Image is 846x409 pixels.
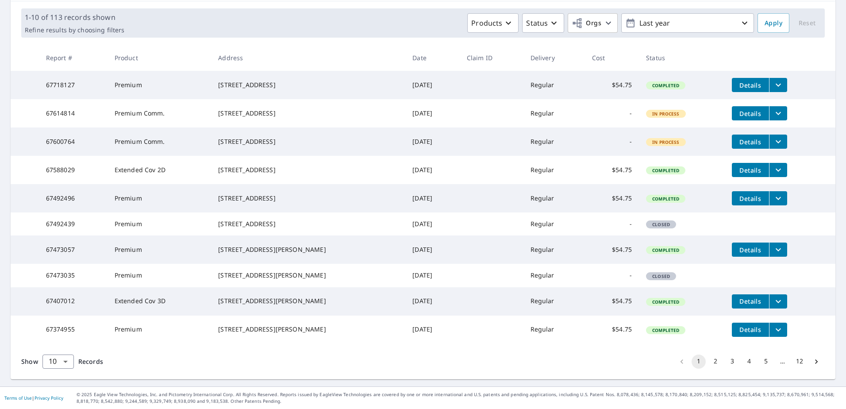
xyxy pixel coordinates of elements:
button: detailsBtn-67614814 [732,106,769,120]
td: 67600764 [39,127,108,156]
th: Claim ID [460,45,523,71]
nav: pagination navigation [673,355,825,369]
p: Refine results by choosing filters [25,26,124,34]
button: detailsBtn-67407012 [732,294,769,309]
td: 67492496 [39,184,108,212]
td: 67492439 [39,212,108,235]
div: [STREET_ADDRESS] [218,220,398,228]
button: Go to page 4 [742,355,756,369]
div: [STREET_ADDRESS][PERSON_NAME] [218,325,398,334]
button: filesDropdownBtn-67718127 [769,78,787,92]
button: Go to page 5 [759,355,773,369]
button: filesDropdownBtn-67473057 [769,243,787,257]
td: Regular [523,264,585,287]
td: - [585,212,639,235]
span: Details [737,246,764,254]
button: detailsBtn-67718127 [732,78,769,92]
td: [DATE] [405,99,460,127]
td: Regular [523,212,585,235]
td: 67614814 [39,99,108,127]
td: Regular [523,127,585,156]
th: Product [108,45,211,71]
span: Completed [647,196,684,202]
td: Premium [108,184,211,212]
button: detailsBtn-67588029 [732,163,769,177]
p: Last year [636,15,739,31]
td: Premium [108,264,211,287]
button: Go to next page [809,355,823,369]
span: Apply [765,18,782,29]
span: Completed [647,82,684,89]
span: Closed [647,273,675,279]
td: $54.75 [585,71,639,99]
td: [DATE] [405,184,460,212]
button: Status [522,13,564,33]
div: [STREET_ADDRESS] [218,109,398,118]
td: $54.75 [585,235,639,264]
span: Details [737,297,764,305]
th: Address [211,45,405,71]
td: Premium Comm. [108,99,211,127]
td: Regular [523,287,585,316]
th: Delivery [523,45,585,71]
button: filesDropdownBtn-67614814 [769,106,787,120]
td: $54.75 [585,156,639,184]
td: [DATE] [405,127,460,156]
th: Cost [585,45,639,71]
th: Report # [39,45,108,71]
button: detailsBtn-67374955 [732,323,769,337]
td: Extended Cov 2D [108,156,211,184]
td: Premium [108,316,211,344]
td: [DATE] [405,235,460,264]
div: [STREET_ADDRESS] [218,81,398,89]
button: filesDropdownBtn-67600764 [769,135,787,149]
div: … [776,357,790,366]
div: Show 10 records [42,355,74,369]
td: [DATE] [405,287,460,316]
span: Details [737,194,764,203]
button: Go to page 12 [792,355,807,369]
th: Status [639,45,725,71]
span: Details [737,138,764,146]
div: [STREET_ADDRESS] [218,166,398,174]
td: 67473057 [39,235,108,264]
button: page 1 [692,355,706,369]
td: [DATE] [405,71,460,99]
button: detailsBtn-67600764 [732,135,769,149]
span: Closed [647,221,675,228]
td: Regular [523,316,585,344]
p: 1-10 of 113 records shown [25,12,124,23]
td: $54.75 [585,287,639,316]
p: © 2025 Eagle View Technologies, Inc. and Pictometry International Corp. All Rights Reserved. Repo... [77,391,842,405]
span: Completed [647,299,684,305]
td: 67473035 [39,264,108,287]
button: Products [467,13,519,33]
td: Regular [523,71,585,99]
td: 67374955 [39,316,108,344]
td: Extended Cov 3D [108,287,211,316]
span: Details [737,166,764,174]
span: Details [737,81,764,89]
td: 67588029 [39,156,108,184]
td: Premium [108,212,211,235]
td: - [585,264,639,287]
span: Completed [647,327,684,333]
th: Date [405,45,460,71]
button: Last year [621,13,754,33]
td: - [585,127,639,156]
a: Privacy Policy [35,395,63,401]
div: [STREET_ADDRESS] [218,194,398,203]
td: [DATE] [405,316,460,344]
td: Regular [523,156,585,184]
td: [DATE] [405,264,460,287]
button: Go to page 2 [708,355,723,369]
td: Regular [523,99,585,127]
div: [STREET_ADDRESS][PERSON_NAME] [218,271,398,280]
p: Status [526,18,548,28]
button: filesDropdownBtn-67407012 [769,294,787,309]
button: Orgs [568,13,618,33]
td: Premium [108,71,211,99]
p: | [4,395,63,401]
td: $54.75 [585,184,639,212]
span: Show [21,357,38,366]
